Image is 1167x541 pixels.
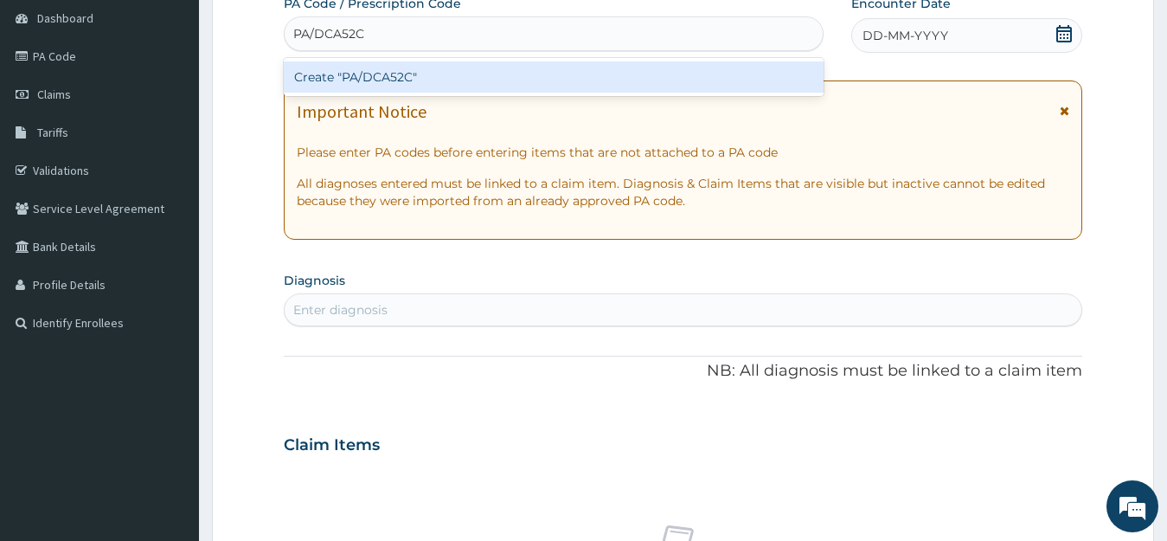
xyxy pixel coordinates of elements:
div: Minimize live chat window [284,9,325,50]
div: Chat with us now [90,97,291,119]
textarea: Type your message and hit 'Enter' [9,358,330,419]
span: We're online! [100,161,239,336]
span: Tariffs [37,125,68,140]
div: Enter diagnosis [293,301,388,319]
p: NB: All diagnosis must be linked to a claim item [284,360,1083,383]
label: Diagnosis [284,272,345,289]
h1: Important Notice [297,102,426,121]
div: Create "PA/DCA52C" [284,61,824,93]
span: Dashboard [37,10,93,26]
img: d_794563401_company_1708531726252_794563401 [32,87,70,130]
span: DD-MM-YYYY [862,27,948,44]
p: All diagnoses entered must be linked to a claim item. Diagnosis & Claim Items that are visible bu... [297,175,1070,209]
h3: Claim Items [284,436,380,455]
p: Please enter PA codes before entering items that are not attached to a PA code [297,144,1070,161]
span: Claims [37,87,71,102]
